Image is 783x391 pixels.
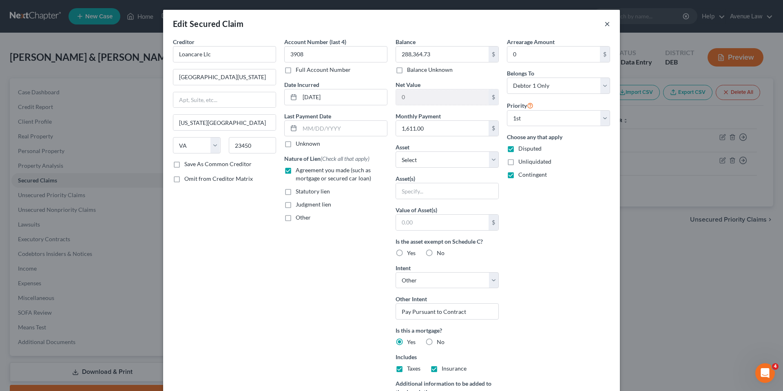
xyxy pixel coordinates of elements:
[489,121,498,136] div: $
[507,38,555,46] label: Arrearage Amount
[396,215,489,230] input: 0.00
[296,188,330,195] span: Statutory lien
[184,160,252,168] label: Save As Common Creditor
[507,100,533,110] label: Priority
[184,175,253,182] span: Omit from Creditor Matrix
[518,171,547,178] span: Contingent
[442,365,467,372] span: Insurance
[437,338,445,345] span: No
[173,92,276,108] input: Apt, Suite, etc...
[600,47,610,62] div: $
[284,38,346,46] label: Account Number (last 4)
[489,89,498,105] div: $
[284,112,331,120] label: Last Payment Date
[284,154,369,163] label: Nature of Lien
[296,66,351,74] label: Full Account Number
[296,140,320,148] label: Unknown
[300,121,387,136] input: MM/DD/YYYY
[173,46,276,62] input: Search creditor by name...
[396,326,499,335] label: Is this a mortgage?
[321,155,369,162] span: (Check all that apply)
[518,145,542,152] span: Disputed
[396,144,409,151] span: Asset
[396,237,499,246] label: Is the asset exempt on Schedule C?
[284,80,319,89] label: Date Incurred
[507,47,600,62] input: 0.00
[173,18,243,29] div: Edit Secured Claim
[772,363,779,370] span: 4
[604,19,610,29] button: ×
[296,201,331,208] span: Judgment lien
[755,363,775,383] iframe: Intercom live chat
[407,66,453,74] label: Balance Unknown
[396,121,489,136] input: 0.00
[396,353,499,361] label: Includes
[396,295,427,303] label: Other Intent
[396,89,489,105] input: 0.00
[396,303,499,320] input: Specify...
[296,167,371,182] span: Agreement you made (such as mortgage or secured car loan)
[507,133,610,141] label: Choose any that apply
[396,183,498,199] input: Specify...
[396,47,489,62] input: 0.00
[229,137,276,153] input: Enter zip...
[489,47,498,62] div: $
[396,264,411,272] label: Intent
[407,365,420,372] span: Taxes
[407,338,416,345] span: Yes
[396,174,415,183] label: Asset(s)
[173,69,276,85] input: Enter address...
[489,215,498,230] div: $
[396,80,420,89] label: Net Value
[518,158,551,165] span: Unliquidated
[396,206,437,214] label: Value of Asset(s)
[284,46,387,62] input: XXXX
[437,249,445,256] span: No
[296,214,311,221] span: Other
[407,249,416,256] span: Yes
[173,38,195,45] span: Creditor
[507,70,534,77] span: Belongs To
[173,115,276,130] input: Enter city...
[396,112,441,120] label: Monthly Payment
[396,38,416,46] label: Balance
[300,89,387,105] input: MM/DD/YYYY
